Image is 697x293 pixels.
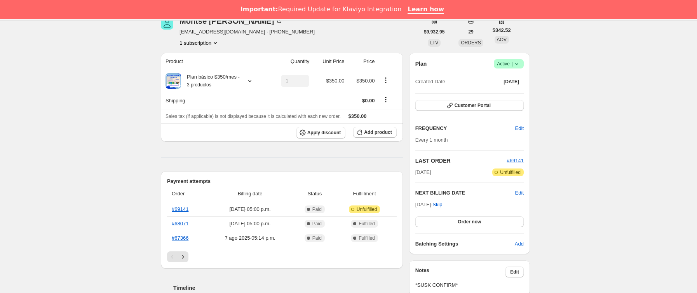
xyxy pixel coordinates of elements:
[296,127,346,139] button: Apply discount
[415,189,515,197] h2: NEXT BILLING DATE
[167,251,397,262] nav: Paginación
[499,76,524,87] button: [DATE]
[312,206,322,212] span: Paid
[240,5,401,13] div: Required Update for Klaviyo Integration
[464,26,478,37] button: 29
[510,269,519,275] span: Edit
[432,201,442,209] span: Skip
[497,60,521,68] span: Active
[415,216,524,227] button: Order now
[161,17,173,30] span: Montse Flores
[161,53,268,70] th: Product
[380,76,392,84] button: Product actions
[455,102,491,109] span: Customer Portal
[172,221,188,226] a: #68071
[208,190,292,198] span: Billing date
[497,37,507,42] span: AOV
[430,40,438,46] span: LTV
[208,220,292,228] span: [DATE] · 05:00 p.m.
[458,219,481,225] span: Order now
[504,79,519,85] span: [DATE]
[240,5,278,13] b: Important:
[507,157,524,165] button: #69141
[297,190,332,198] span: Status
[415,267,506,277] h3: Notes
[357,206,377,212] span: Unfulfilled
[415,157,507,165] h2: LAST ORDER
[312,221,322,227] span: Paid
[167,177,397,185] h2: Payment attempts
[510,238,528,250] button: Add
[415,60,427,68] h2: Plan
[415,281,524,289] span: *SUSK CONFIRM*
[415,78,445,86] span: Created Date
[505,267,524,277] button: Edit
[208,205,292,213] span: [DATE] · 05:00 p.m.
[179,28,315,36] span: [EMAIL_ADDRESS][DOMAIN_NAME] · [PHONE_NUMBER]
[312,235,322,241] span: Paid
[511,122,528,135] button: Edit
[179,17,283,25] div: Montse [PERSON_NAME]
[208,234,292,242] span: 7 ago 2025 · 05:14 p.m.
[326,78,345,84] span: $350.00
[173,284,403,292] h2: Timeline
[415,100,524,111] button: Customer Portal
[380,95,392,104] button: Shipping actions
[419,26,449,37] button: $9,932.95
[167,185,206,202] th: Order
[181,73,240,89] div: Plan básico $350/mes -
[461,40,481,46] span: ORDERS
[500,169,521,175] span: Unfulfilled
[515,189,524,197] button: Edit
[512,61,513,67] span: |
[357,78,375,84] span: $350.00
[268,53,312,70] th: Quantity
[428,198,447,211] button: Skip
[359,235,375,241] span: Fulfilled
[359,221,375,227] span: Fulfilled
[353,127,396,138] button: Add product
[468,29,473,35] span: 29
[415,240,515,248] h6: Batching Settings
[307,130,341,136] span: Apply discount
[415,125,515,132] h2: FREQUENCY
[408,5,444,14] a: Learn how
[364,129,392,135] span: Add product
[337,190,392,198] span: Fulfillment
[347,53,377,70] th: Price
[166,114,341,119] span: Sales tax (if applicable) is not displayed because it is calculated with each new order.
[515,125,524,132] span: Edit
[312,53,347,70] th: Unit Price
[493,26,511,34] span: $342.52
[166,73,181,89] img: product img
[424,29,444,35] span: $9,932.95
[415,202,443,207] span: [DATE] ·
[362,98,375,104] span: $0.00
[172,235,188,241] a: #67366
[515,240,524,248] span: Add
[172,206,188,212] a: #69141
[179,39,219,47] button: Product actions
[415,168,431,176] span: [DATE]
[348,113,367,119] span: $350.00
[415,137,448,143] span: Every 1 month
[507,158,524,163] a: #69141
[187,82,211,88] small: 3 productos
[178,251,188,262] button: Siguiente
[161,92,268,109] th: Shipping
